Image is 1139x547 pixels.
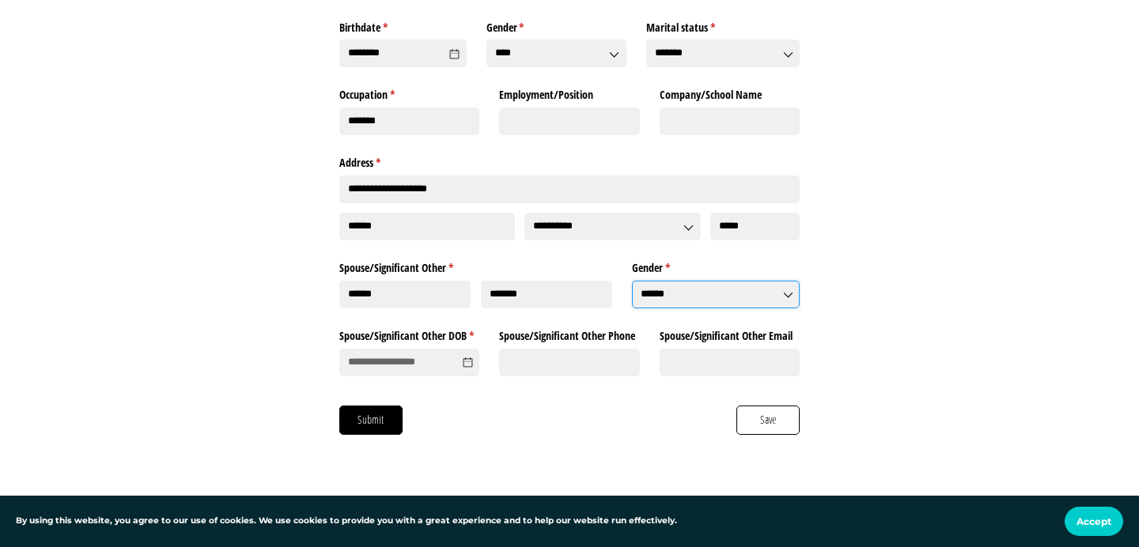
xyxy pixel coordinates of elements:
label: Spouse/​Significant Other Phone [499,323,640,344]
label: Spouse/​Significant Other DOB [339,323,480,344]
input: State [524,213,700,240]
span: Submit [357,411,384,428]
label: Occupation [339,82,480,103]
input: Address Line 1 [339,175,800,203]
span: Accept [1077,515,1111,527]
button: Save [736,406,800,434]
span: Save [759,411,778,428]
label: Gender [486,14,627,35]
label: Employment/​Position [499,82,640,103]
label: Spouse/​Significant Other Email [660,323,800,344]
legend: Address [339,150,800,171]
input: First [339,281,471,308]
p: By using this website, you agree to our use of cookies. We use cookies to provide you with a grea... [16,515,677,528]
label: Birthdate [339,14,467,35]
label: Marital status [646,14,800,35]
button: Submit [339,406,403,434]
label: Company/​School Name [660,82,800,103]
input: City [339,213,515,240]
input: Last [481,281,612,308]
label: Gender [632,255,800,276]
legend: Spouse/​Significant Other [339,255,612,276]
button: Accept [1065,507,1123,536]
input: Zip Code [710,213,800,240]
